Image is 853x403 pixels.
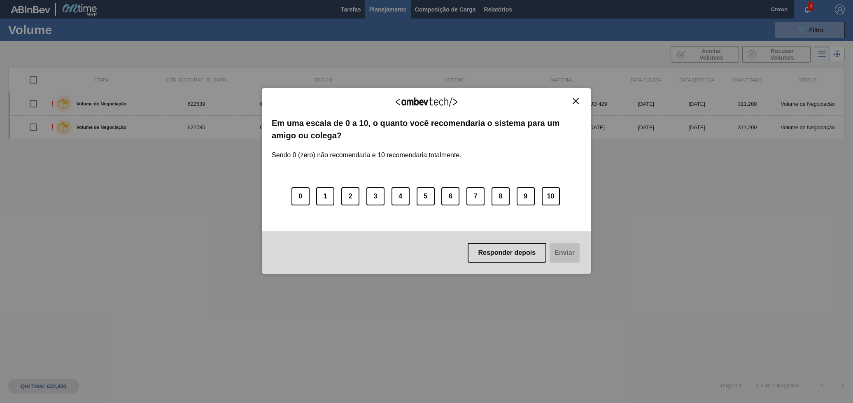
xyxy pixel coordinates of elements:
img: Logo Ambevtech [396,97,457,107]
button: 7 [466,187,485,205]
img: Close [573,98,579,104]
button: Close [570,98,581,105]
button: 4 [392,187,410,205]
button: 2 [341,187,359,205]
button: 3 [366,187,385,205]
label: Em uma escala de 0 a 10, o quanto você recomendaria o sistema para um amigo ou colega? [272,117,581,142]
button: 0 [291,187,310,205]
button: Responder depois [468,243,547,263]
button: 9 [517,187,535,205]
button: 8 [492,187,510,205]
button: 10 [542,187,560,205]
button: 5 [417,187,435,205]
button: 1 [316,187,334,205]
button: 6 [441,187,459,205]
label: Sendo 0 (zero) não recomendaria e 10 recomendaria totalmente. [272,142,461,159]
